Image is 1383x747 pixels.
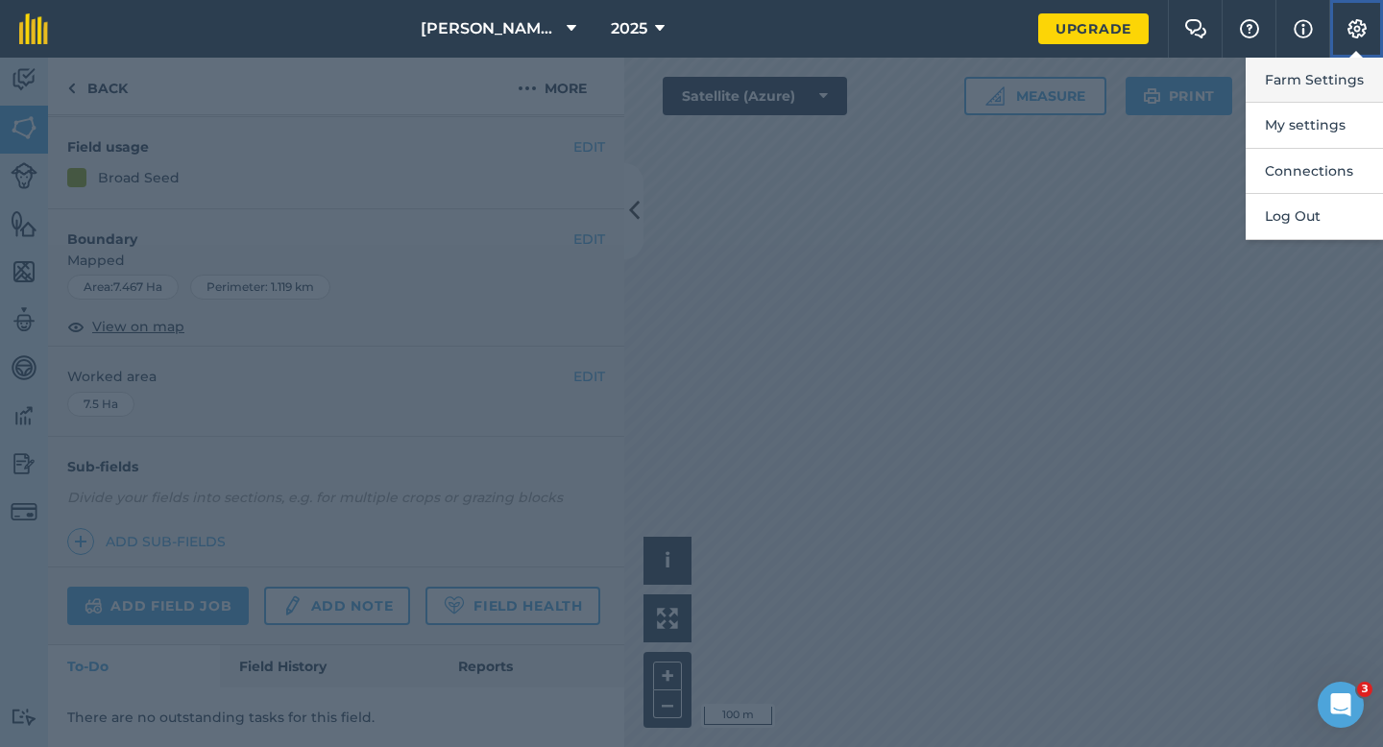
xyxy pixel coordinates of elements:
iframe: Intercom live chat [1318,682,1364,728]
button: My settings [1246,103,1383,148]
a: Upgrade [1038,13,1149,44]
button: Farm Settings [1246,58,1383,103]
img: svg+xml;base64,PHN2ZyB4bWxucz0iaHR0cDovL3d3dy53My5vcmcvMjAwMC9zdmciIHdpZHRoPSIxNyIgaGVpZ2h0PSIxNy... [1294,17,1313,40]
button: Log Out [1246,194,1383,239]
img: fieldmargin Logo [19,13,48,44]
span: 3 [1357,682,1372,697]
span: 2025 [611,17,647,40]
img: A cog icon [1346,19,1369,38]
span: [PERSON_NAME] & Sons [421,17,559,40]
img: Two speech bubbles overlapping with the left bubble in the forefront [1184,19,1207,38]
img: A question mark icon [1238,19,1261,38]
button: Connections [1246,149,1383,194]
